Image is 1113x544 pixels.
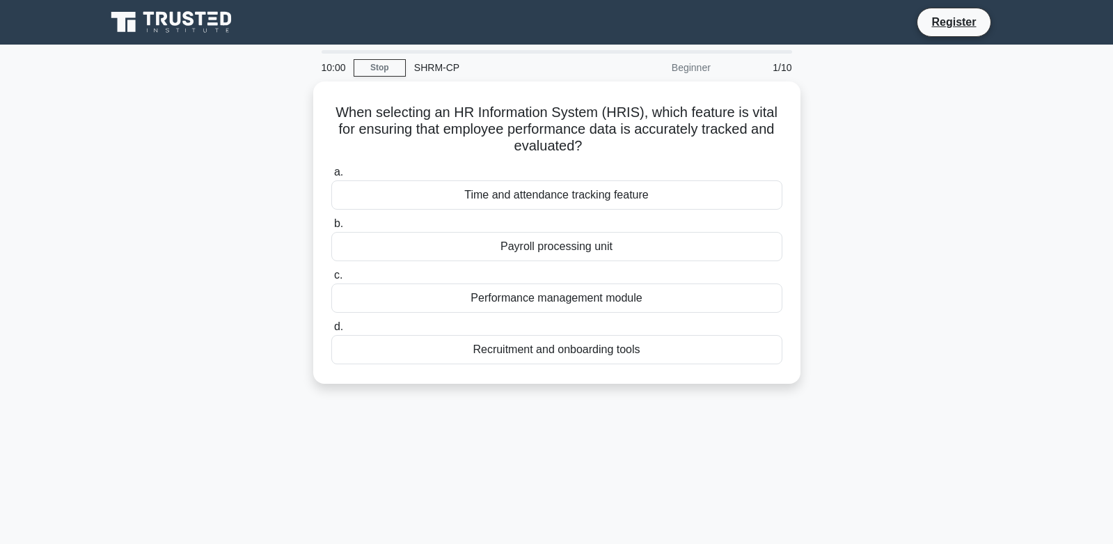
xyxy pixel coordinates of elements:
div: Beginner [597,54,719,81]
a: Register [923,13,984,31]
div: 10:00 [313,54,354,81]
a: Stop [354,59,406,77]
div: 1/10 [719,54,800,81]
h5: When selecting an HR Information System (HRIS), which feature is vital for ensuring that employee... [330,104,784,155]
span: c. [334,269,342,281]
span: d. [334,320,343,332]
span: b. [334,217,343,229]
div: Payroll processing unit [331,232,782,261]
span: a. [334,166,343,178]
div: Recruitment and onboarding tools [331,335,782,364]
div: Time and attendance tracking feature [331,180,782,210]
div: Performance management module [331,283,782,313]
div: SHRM-CP [406,54,597,81]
